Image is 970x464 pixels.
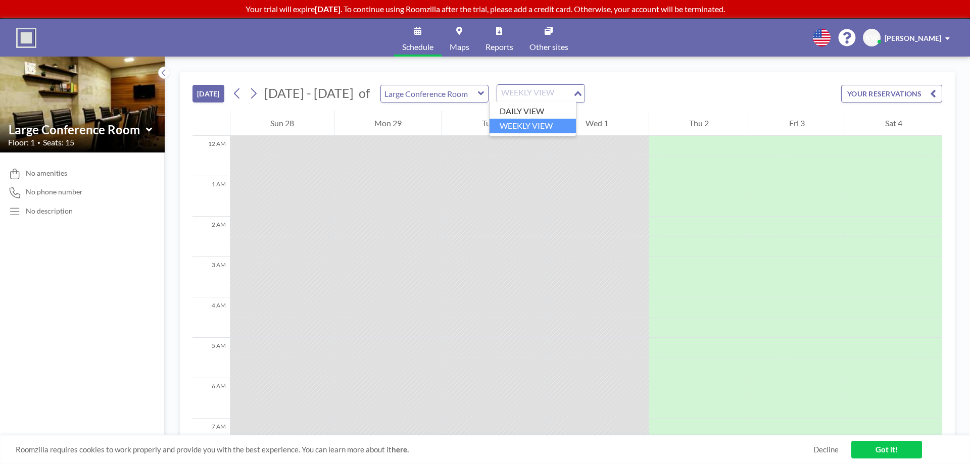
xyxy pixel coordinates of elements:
a: Schedule [394,19,442,57]
span: [PERSON_NAME] [885,34,941,42]
input: Large Conference Room [381,85,478,102]
div: Sat 4 [845,111,942,136]
div: 1 AM [192,176,230,217]
div: Mon 29 [334,111,442,136]
div: 4 AM [192,297,230,338]
div: 12 AM [192,136,230,176]
span: [DATE] - [DATE] [264,85,354,100]
span: Seats: 15 [43,137,74,147]
a: Decline [813,445,839,454]
span: No amenities [26,169,67,178]
img: organization-logo [16,28,36,48]
span: KW [865,33,878,42]
div: Tue 30 [442,111,545,136]
div: Search for option [497,85,585,102]
a: Maps [442,19,477,57]
li: DAILY VIEW [490,104,576,119]
button: [DATE] [192,85,224,102]
span: Reports [486,43,513,51]
div: No description [26,207,73,216]
div: 6 AM [192,378,230,419]
div: 3 AM [192,257,230,297]
a: here. [392,445,409,454]
input: Large Conference Room [9,122,146,137]
div: Thu 2 [649,111,749,136]
a: Reports [477,19,521,57]
div: Wed 1 [546,111,648,136]
li: WEEKLY VIEW [490,119,576,133]
span: Other sites [529,43,568,51]
span: of [359,85,370,101]
div: Sun 28 [230,111,334,136]
div: 5 AM [192,338,230,378]
div: 7 AM [192,419,230,459]
span: • [37,139,40,146]
button: YOUR RESERVATIONS [841,85,942,102]
a: Got it! [851,441,922,458]
div: 2 AM [192,217,230,257]
span: No phone number [26,187,83,196]
div: Fri 3 [749,111,845,136]
b: [DATE] [315,4,341,14]
span: Roomzilla requires cookies to work properly and provide you with the best experience. You can lea... [16,445,813,454]
a: Other sites [521,19,576,57]
span: Floor: 1 [8,137,35,147]
span: Maps [450,43,469,51]
input: Search for option [498,87,572,100]
span: Schedule [402,43,433,51]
